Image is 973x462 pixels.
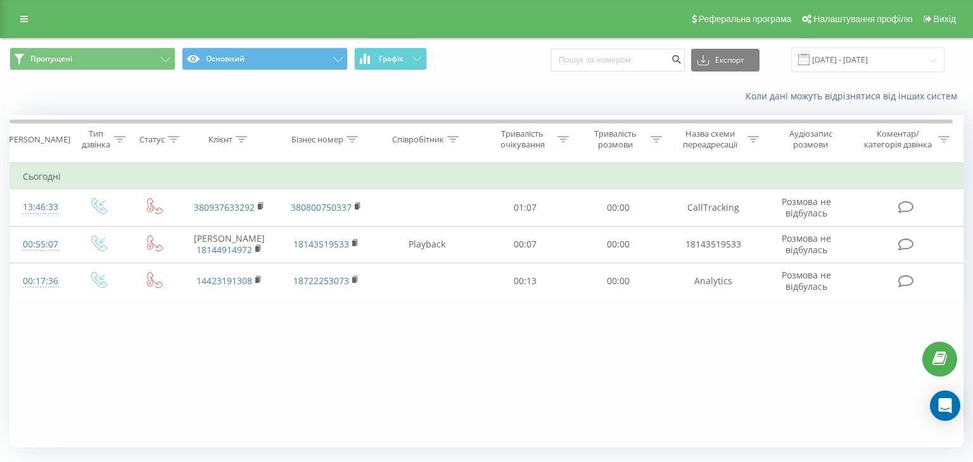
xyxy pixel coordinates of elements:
[392,134,444,145] div: Співробітник
[746,90,963,102] a: Коли дані можуть відрізнятися вiд інших систем
[479,226,572,263] td: 00:07
[194,201,255,213] a: 380937633292
[490,128,554,150] div: Тривалість очікування
[665,189,762,226] td: CallTracking
[23,269,57,294] div: 00:17:36
[934,14,956,24] span: Вихід
[196,275,252,287] a: 14423191308
[182,47,348,70] button: Основний
[930,390,960,421] div: Open Intercom Messenger
[665,263,762,299] td: Analytics
[861,128,935,150] div: Коментар/категорія дзвінка
[10,164,963,189] td: Сьогодні
[23,195,57,220] div: 13:46:33
[196,244,252,256] a: 18144914972
[782,196,831,219] span: Розмова не відбулась
[139,134,165,145] div: Статус
[677,128,744,150] div: Назва схеми переадресації
[6,134,70,145] div: [PERSON_NAME]
[699,14,792,24] span: Реферальна програма
[572,226,665,263] td: 00:00
[782,269,831,292] span: Розмова не відбулась
[813,14,912,24] span: Налаштування профілю
[208,134,232,145] div: Клієнт
[572,189,665,226] td: 00:00
[293,275,349,287] a: 18722253073
[293,238,349,250] a: 18143519533
[10,47,175,70] button: Пропущені
[782,232,831,256] span: Розмова не відбулась
[30,54,72,64] span: Пропущені
[80,128,111,150] div: Тип дзвінка
[691,49,760,72] button: Експорт
[291,201,352,213] a: 380800750337
[291,134,343,145] div: Бізнес номер
[23,232,57,257] div: 00:55:07
[379,54,404,63] span: Графік
[479,189,572,226] td: 01:07
[773,128,848,150] div: Аудіозапис розмови
[572,263,665,299] td: 00:00
[583,128,647,150] div: Тривалість розмови
[374,226,479,263] td: Playback
[479,263,572,299] td: 00:13
[665,226,762,263] td: 18143519533
[181,226,278,263] td: [PERSON_NAME]
[550,49,685,72] input: Пошук за номером
[354,47,427,70] button: Графік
